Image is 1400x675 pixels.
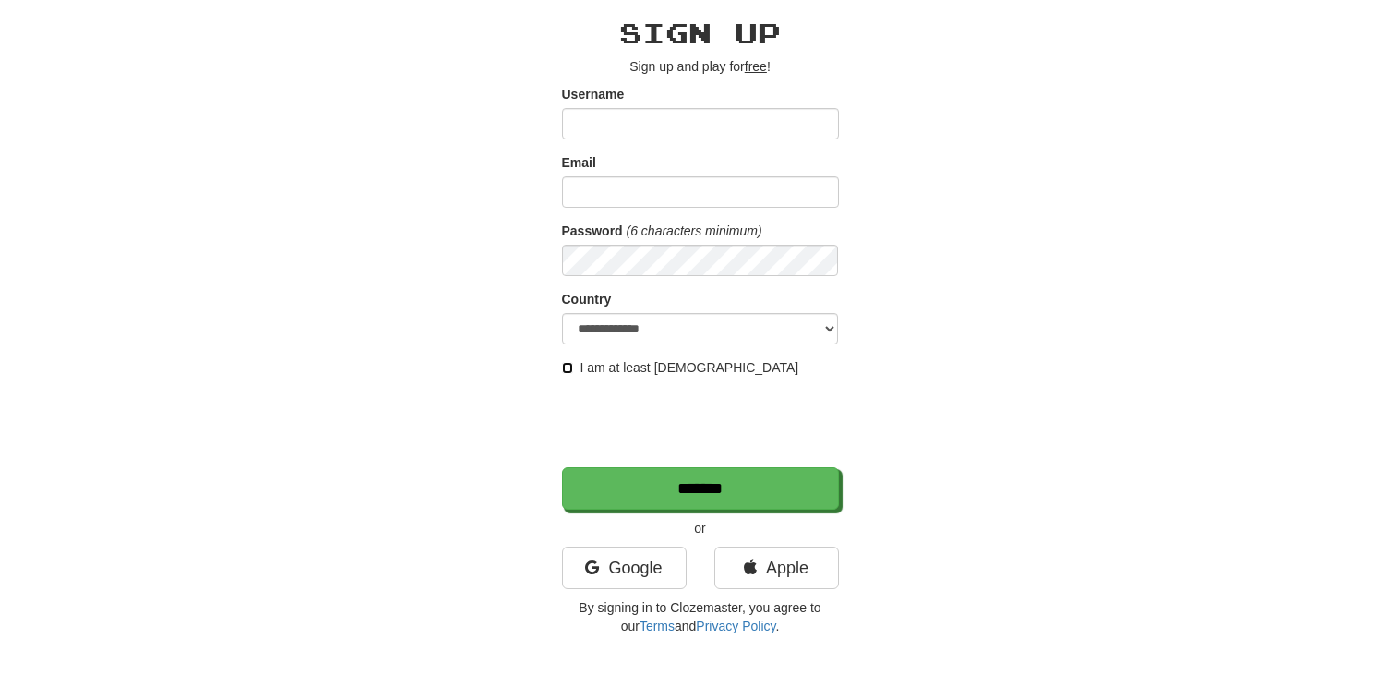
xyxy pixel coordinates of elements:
[714,547,839,589] a: Apple
[562,85,625,103] label: Username
[562,358,799,377] label: I am at least [DEMOGRAPHIC_DATA]
[562,57,839,76] p: Sign up and play for !
[562,290,612,308] label: Country
[562,519,839,537] p: or
[562,598,839,635] p: By signing in to Clozemaster, you agree to our and .
[745,59,767,74] u: free
[696,619,775,633] a: Privacy Policy
[562,362,574,374] input: I am at least [DEMOGRAPHIC_DATA]
[562,222,623,240] label: Password
[562,153,596,172] label: Email
[562,386,843,458] iframe: reCAPTCHA
[640,619,675,633] a: Terms
[562,547,687,589] a: Google
[562,18,839,48] h2: Sign up
[627,223,762,238] em: (6 characters minimum)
